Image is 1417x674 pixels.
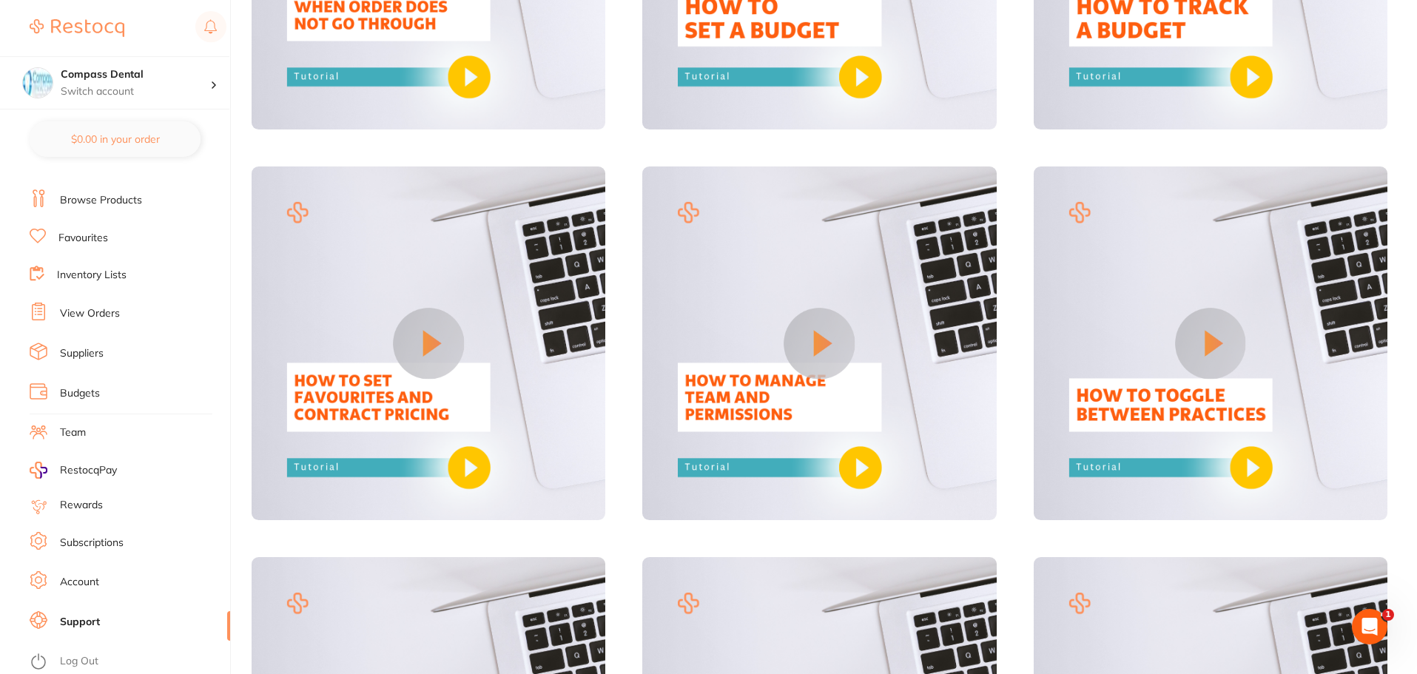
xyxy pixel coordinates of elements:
[1382,609,1394,621] span: 1
[30,462,117,479] a: RestocqPay
[60,654,98,669] a: Log Out
[60,193,142,208] a: Browse Products
[61,67,210,82] h4: Compass Dental
[1034,166,1387,520] img: Video 9
[60,386,100,401] a: Budgets
[30,462,47,479] img: RestocqPay
[1352,609,1387,644] iframe: Intercom live chat
[60,425,86,440] a: Team
[60,306,120,321] a: View Orders
[30,19,124,37] img: Restocq Logo
[30,650,226,674] button: Log Out
[60,498,103,513] a: Rewards
[252,166,605,520] img: Video 7
[60,346,104,361] a: Suppliers
[60,575,99,590] a: Account
[57,268,127,283] a: Inventory Lists
[58,231,108,246] a: Favourites
[30,121,201,157] button: $0.00 in your order
[60,536,124,550] a: Subscriptions
[61,84,210,99] p: Switch account
[642,166,996,520] img: Video 8
[30,11,124,45] a: Restocq Logo
[60,615,100,630] a: Support
[60,463,117,478] span: RestocqPay
[23,68,53,98] img: Compass Dental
